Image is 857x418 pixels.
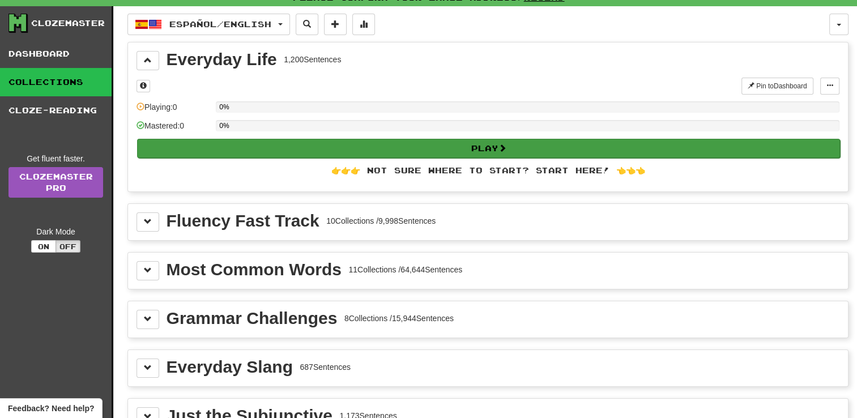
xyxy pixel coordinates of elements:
div: Playing: 0 [137,101,210,120]
div: 👉👉👉 Not sure where to start? Start here! 👈👈👈 [137,165,839,176]
div: Everyday Slang [167,359,293,376]
span: Español / English [169,19,271,29]
a: ClozemasterPro [8,167,103,198]
button: Español/English [127,14,290,35]
div: Dark Mode [8,226,103,237]
div: Grammar Challenges [167,310,338,327]
div: Get fluent faster. [8,153,103,164]
div: Most Common Words [167,261,342,278]
button: Search sentences [296,14,318,35]
span: Open feedback widget [8,403,94,414]
div: 687 Sentences [300,361,351,373]
div: Mastered: 0 [137,120,210,139]
div: Everyday Life [167,51,277,68]
div: Fluency Fast Track [167,212,319,229]
div: 10 Collections / 9,998 Sentences [326,215,436,227]
button: Play [137,139,840,158]
button: Add sentence to collection [324,14,347,35]
button: On [31,240,56,253]
button: More stats [352,14,375,35]
div: 8 Collections / 15,944 Sentences [344,313,454,324]
button: Pin toDashboard [741,78,813,95]
div: 1,200 Sentences [284,54,341,65]
div: Clozemaster [31,18,105,29]
div: 11 Collections / 64,644 Sentences [348,264,462,275]
button: Off [56,240,80,253]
